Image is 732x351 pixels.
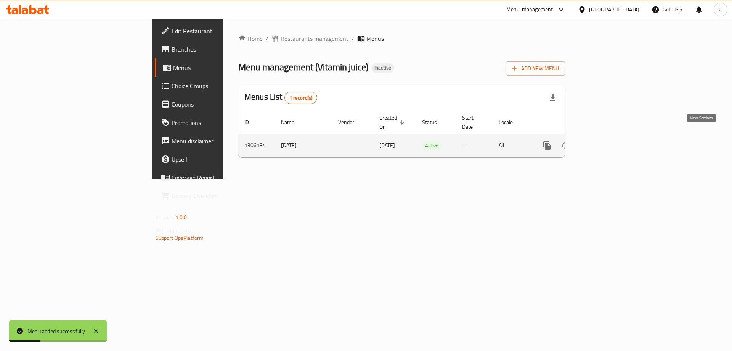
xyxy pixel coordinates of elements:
span: Upsell [172,155,268,164]
a: Grocery Checklist [155,187,274,205]
a: Menus [155,58,274,77]
button: Add New Menu [506,61,565,76]
span: Active [422,141,441,150]
a: Promotions [155,113,274,132]
a: Restaurants management [271,34,348,43]
span: Start Date [462,113,483,131]
span: Created On [379,113,407,131]
span: Edit Restaurant [172,26,268,36]
span: Restaurants management [281,34,348,43]
a: Coupons [155,95,274,113]
a: Edit Restaurant [155,22,274,40]
span: Promotions [172,118,268,127]
div: Export file [544,89,562,107]
span: 1 record(s) [285,94,317,102]
a: Coverage Report [155,168,274,187]
div: Total records count [284,92,318,104]
a: Support.OpsPlatform [156,233,204,243]
span: Menus [173,63,268,72]
span: Inactive [371,65,394,71]
span: Vendor [338,118,364,127]
span: Locale [499,118,523,127]
td: All [493,134,532,157]
span: Grocery Checklist [172,191,268,201]
h2: Menus List [244,91,317,104]
table: enhanced table [238,111,617,157]
th: Actions [532,111,617,134]
span: Status [422,118,447,127]
td: - [456,134,493,157]
a: Choice Groups [155,77,274,95]
a: Branches [155,40,274,58]
div: Menu-management [506,5,553,14]
span: Version: [156,212,174,222]
li: / [352,34,354,43]
span: [DATE] [379,140,395,150]
span: Branches [172,45,268,54]
div: [GEOGRAPHIC_DATA] [589,5,639,14]
span: Coverage Report [172,173,268,182]
a: Upsell [155,150,274,168]
span: 1.0.0 [175,212,187,222]
span: Get support on: [156,225,191,235]
span: Choice Groups [172,81,268,91]
span: Name [281,118,304,127]
a: Menu disclaimer [155,132,274,150]
span: Coupons [172,100,268,109]
button: Change Status [556,136,575,155]
button: more [538,136,556,155]
span: Menu management ( Vitamin juice ) [238,58,368,76]
span: Menu disclaimer [172,136,268,146]
span: a [719,5,722,14]
div: Inactive [371,63,394,73]
nav: breadcrumb [238,34,565,43]
span: Add New Menu [512,64,559,73]
div: Menu added successfully [27,327,85,335]
span: Menus [366,34,384,43]
td: [DATE] [275,134,332,157]
span: ID [244,118,259,127]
